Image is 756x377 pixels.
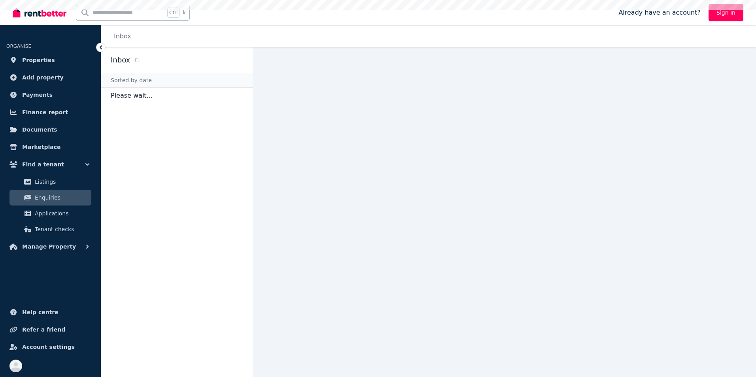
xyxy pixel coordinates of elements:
p: Please wait... [101,88,253,104]
h2: Inbox [111,55,130,66]
span: Applications [35,209,88,218]
span: Help centre [22,307,59,317]
a: Marketplace [6,139,94,155]
span: Listings [35,177,88,187]
a: Sign In [709,4,743,21]
a: Refer a friend [6,322,94,337]
span: Finance report [22,107,68,117]
nav: Breadcrumb [101,25,141,47]
a: Inbox [114,32,131,40]
span: Documents [22,125,57,134]
button: Find a tenant [6,156,94,172]
span: Refer a friend [22,325,65,334]
button: Manage Property [6,239,94,254]
span: Ctrl [167,8,180,18]
span: Marketplace [22,142,60,152]
span: Tenant checks [35,224,88,234]
span: k [183,9,185,16]
span: Find a tenant [22,160,64,169]
span: Properties [22,55,55,65]
span: Account settings [22,342,75,352]
a: Listings [9,174,91,190]
div: Sorted by date [101,73,253,88]
a: Payments [6,87,94,103]
a: Help centre [6,304,94,320]
span: Add property [22,73,64,82]
a: Enquiries [9,190,91,205]
span: Manage Property [22,242,76,251]
span: Payments [22,90,53,100]
span: Enquiries [35,193,88,202]
a: Documents [6,122,94,138]
img: RentBetter [13,7,66,19]
a: Finance report [6,104,94,120]
a: Tenant checks [9,221,91,237]
span: Already have an account? [618,8,701,17]
a: Account settings [6,339,94,355]
a: Applications [9,205,91,221]
a: Add property [6,70,94,85]
a: Properties [6,52,94,68]
span: ORGANISE [6,43,31,49]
